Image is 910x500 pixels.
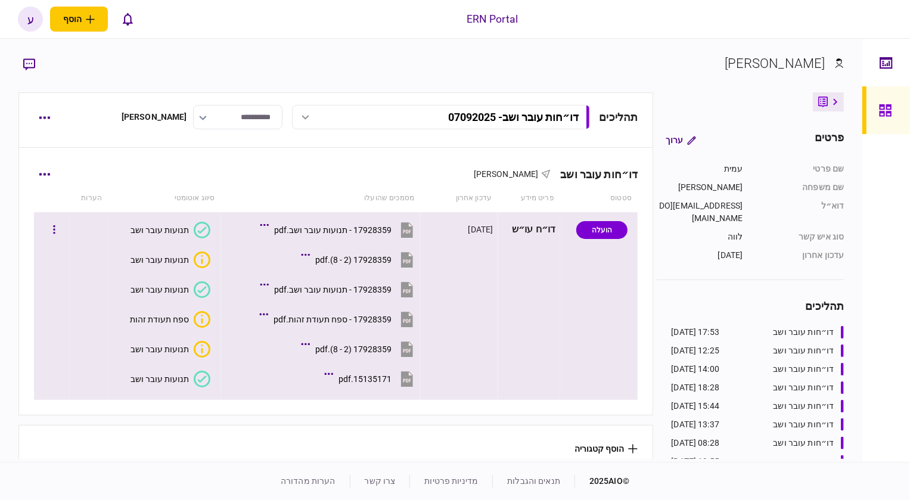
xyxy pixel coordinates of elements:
[292,105,590,129] button: דו״חות עובר ושב- 07092025
[671,437,844,449] a: דו״חות עובר ושב08:28 [DATE]
[275,225,392,235] div: 17928359 - תנועות עובר ושב.pdf
[262,306,416,333] button: 17928359 - ספח תעודת זהות.pdf
[281,476,336,486] a: הערות מהדורה
[671,418,719,431] div: 13:37 [DATE]
[220,185,420,212] th: מסמכים שהועלו
[263,276,416,303] button: 17928359 - תנועות עובר ושב.pdf
[773,455,834,468] div: דו״חות עובר ושב
[131,371,210,387] button: תנועות עובר ושב
[671,381,719,394] div: 18:28 [DATE]
[365,476,396,486] a: צרו קשר
[671,326,719,338] div: 17:53 [DATE]
[725,54,825,73] div: [PERSON_NAME]
[18,7,43,32] button: ע
[131,344,189,354] div: תנועות עובר ושב
[194,251,210,268] div: איכות לא מספקת
[671,455,844,468] a: דו״חות עובר ושב19:55 [DATE]
[600,109,638,125] div: תהליכים
[576,221,628,239] div: הועלה
[773,437,834,449] div: דו״חות עובר ושב
[773,363,834,375] div: דו״חות עובר ושב
[815,129,844,151] div: פרטים
[498,185,560,212] th: פריט מידע
[754,181,844,194] div: שם משפחה
[754,200,844,225] div: דוא״ל
[316,344,392,354] div: 17928359 (2 - 8).pdf
[131,251,210,268] button: איכות לא מספקתתנועות עובר ושב
[50,7,108,32] button: פתח תפריט להוספת לקוח
[115,7,140,32] button: פתח רשימת התראות
[304,246,416,273] button: 17928359 (2 - 8).pdf
[339,374,392,384] div: 15135171.pdf
[194,311,210,328] div: איכות לא מספקת
[551,168,638,181] div: דו״חות עובר ושב
[656,298,844,314] div: תהליכים
[468,223,493,235] div: [DATE]
[773,400,834,412] div: דו״חות עובר ושב
[671,437,719,449] div: 08:28 [DATE]
[671,400,844,412] a: דו״חות עובר ושב15:44 [DATE]
[131,374,189,384] div: תנועות עובר ושב
[754,249,844,262] div: עדכון אחרון
[274,315,392,324] div: 17928359 - ספח תעודת זהות.pdf
[131,285,189,294] div: תנועות עובר ושב
[424,476,478,486] a: מדיניות פרטיות
[304,336,416,362] button: 17928359 (2 - 8).pdf
[194,341,210,358] div: איכות לא מספקת
[560,185,638,212] th: סטטוס
[131,281,210,298] button: תנועות עובר ושב
[773,326,834,338] div: דו״חות עובר ושב
[671,344,719,357] div: 12:25 [DATE]
[671,344,844,357] a: דו״חות עובר ושב12:25 [DATE]
[467,11,518,27] div: ERN Portal
[656,181,743,194] div: [PERSON_NAME]
[656,163,743,175] div: עמית
[656,231,743,243] div: לווה
[574,444,638,454] button: הוסף קטגוריה
[131,341,210,358] button: איכות לא מספקתתנועות עובר ושב
[773,381,834,394] div: דו״חות עובר ושב
[671,363,719,375] div: 14:00 [DATE]
[316,255,392,265] div: 17928359 (2 - 8).pdf
[671,418,844,431] a: דו״חות עובר ושב13:37 [DATE]
[671,363,844,375] a: דו״חות עובר ושב14:00 [DATE]
[754,231,844,243] div: סוג איש קשר
[130,311,210,328] button: איכות לא מספקתספח תעודת זהות
[275,285,392,294] div: 17928359 - תנועות עובר ושב.pdf
[122,111,187,123] div: [PERSON_NAME]
[507,476,560,486] a: תנאים והגבלות
[656,200,743,225] div: [EMAIL_ADDRESS][DOMAIN_NAME]
[773,418,834,431] div: דו״חות עובר ושב
[131,222,210,238] button: תנועות עובר ושב
[449,111,579,123] div: דו״חות עובר ושב - 07092025
[574,475,629,487] div: © 2025 AIO
[656,129,706,151] button: ערוך
[474,169,539,179] span: [PERSON_NAME]
[131,255,189,265] div: תנועות עובר ושב
[671,455,719,468] div: 19:55 [DATE]
[773,344,834,357] div: דו״חות עובר ושב
[754,163,844,175] div: שם פרטי
[420,185,498,212] th: עדכון אחרון
[263,216,416,243] button: 17928359 - תנועות עובר ושב.pdf
[656,249,743,262] div: [DATE]
[502,216,556,243] div: דו״ח עו״ש
[671,400,719,412] div: 15:44 [DATE]
[131,225,189,235] div: תנועות עובר ושב
[108,185,220,212] th: סיווג אוטומטי
[671,326,844,338] a: דו״חות עובר ושב17:53 [DATE]
[327,365,416,392] button: 15135171.pdf
[671,381,844,394] a: דו״חות עובר ושב18:28 [DATE]
[130,315,189,324] div: ספח תעודת זהות
[69,185,108,212] th: הערות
